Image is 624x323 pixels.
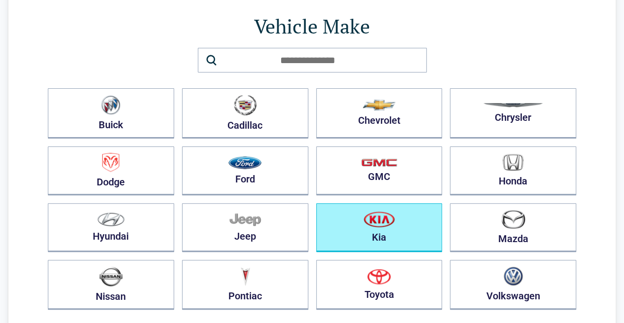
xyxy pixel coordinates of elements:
button: GMC [316,146,442,195]
button: Kia [316,203,442,252]
button: Pontiac [182,260,308,310]
button: Honda [450,146,576,195]
button: Nissan [48,260,174,310]
h1: Vehicle Make [48,12,576,40]
button: Hyundai [48,203,174,252]
button: Mazda [450,203,576,252]
button: Jeep [182,203,308,252]
button: Chrysler [450,88,576,139]
button: Volkswagen [450,260,576,310]
button: Chevrolet [316,88,442,139]
button: Toyota [316,260,442,310]
button: Dodge [48,146,174,195]
button: Cadillac [182,88,308,139]
button: Ford [182,146,308,195]
button: Buick [48,88,174,139]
